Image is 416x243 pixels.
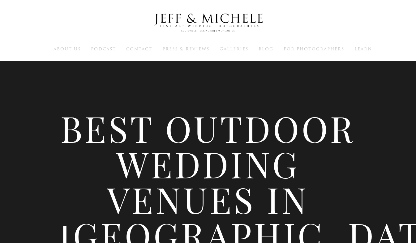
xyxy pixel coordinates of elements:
a: Podcast [91,46,116,52]
a: Learn [354,46,372,52]
a: Blog [259,46,273,52]
a: Contact [126,46,152,52]
a: For Photographers [284,46,344,52]
a: Press & Reviews [162,46,209,52]
img: Louisville Wedding Photographers - Jeff & Michele Wedding Photographers [146,8,270,38]
a: Galleries [220,46,248,52]
a: About Us [54,46,81,52]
